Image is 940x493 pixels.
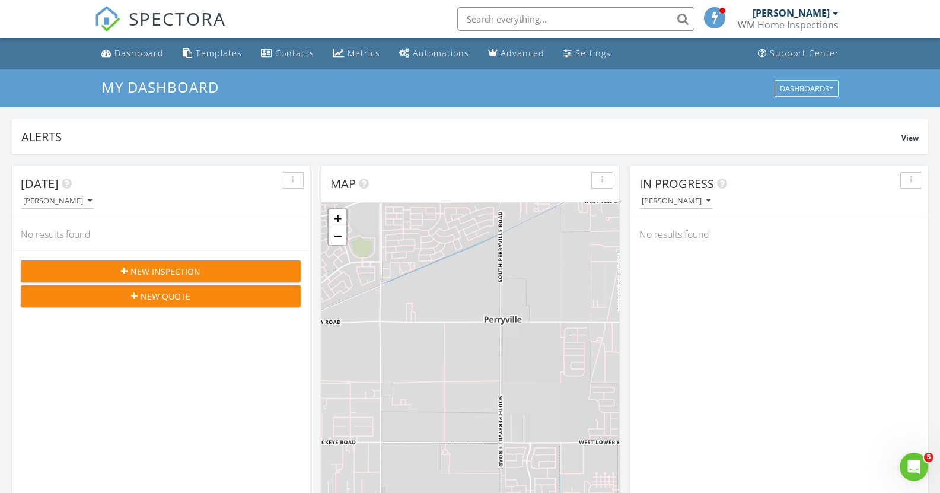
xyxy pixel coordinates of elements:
[639,193,713,209] button: [PERSON_NAME]
[394,43,474,65] a: Automations (Basic)
[770,47,839,59] div: Support Center
[483,43,549,65] a: Advanced
[21,260,301,282] button: New Inspection
[501,47,544,59] div: Advanced
[94,6,120,32] img: The Best Home Inspection Software - Spectora
[413,47,469,59] div: Automations
[575,47,611,59] div: Settings
[21,129,901,145] div: Alerts
[924,453,933,462] span: 5
[901,133,919,143] span: View
[23,197,92,205] div: [PERSON_NAME]
[256,43,319,65] a: Contacts
[559,43,616,65] a: Settings
[21,193,94,209] button: [PERSON_NAME]
[94,16,226,41] a: SPECTORA
[330,176,356,192] span: Map
[775,80,839,97] button: Dashboards
[141,290,190,303] span: New Quote
[639,176,714,192] span: In Progress
[642,197,710,205] div: [PERSON_NAME]
[753,43,844,65] a: Support Center
[114,47,164,59] div: Dashboard
[329,43,385,65] a: Metrics
[97,43,168,65] a: Dashboard
[630,218,928,250] div: No results found
[196,47,242,59] div: Templates
[753,7,830,19] div: [PERSON_NAME]
[900,453,928,481] iframe: Intercom live chat
[329,227,346,245] a: Zoom out
[329,209,346,227] a: Zoom in
[21,285,301,307] button: New Quote
[12,218,310,250] div: No results found
[129,6,226,31] span: SPECTORA
[21,176,59,192] span: [DATE]
[178,43,247,65] a: Templates
[738,19,839,31] div: WM Home Inspections
[457,7,694,31] input: Search everything...
[780,84,833,93] div: Dashboards
[348,47,380,59] div: Metrics
[275,47,314,59] div: Contacts
[101,77,219,97] span: My Dashboard
[130,265,200,278] span: New Inspection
